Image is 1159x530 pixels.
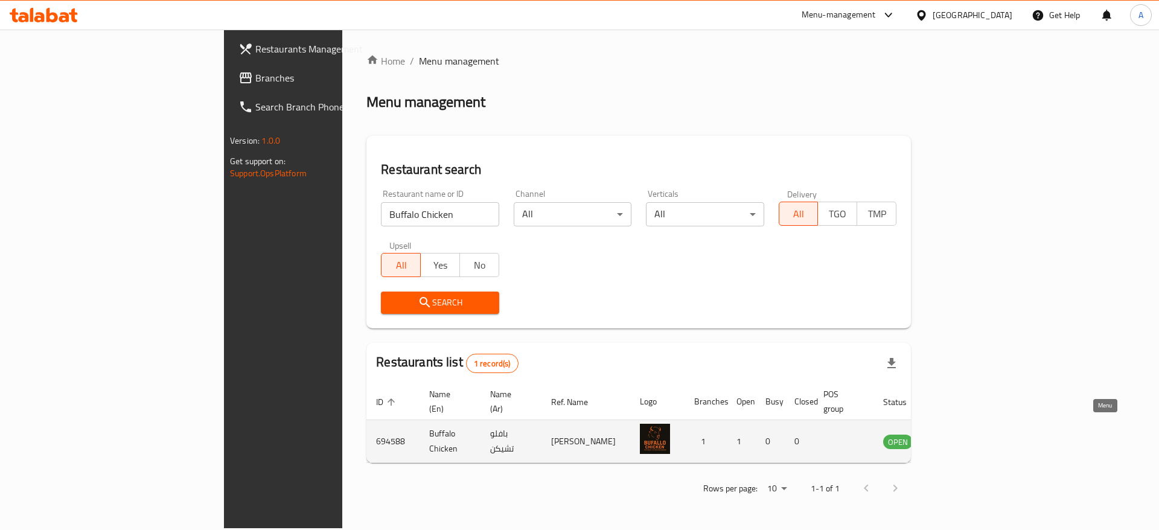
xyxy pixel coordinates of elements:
h2: Restaurants list [376,353,518,373]
a: Support.OpsPlatform [230,165,307,181]
button: TGO [817,202,857,226]
div: All [646,202,764,226]
span: All [784,205,814,223]
span: Version: [230,133,260,148]
span: ID [376,395,399,409]
span: POS group [823,387,859,416]
img: Buffalo Chicken [640,424,670,454]
td: Buffalo Chicken [420,420,481,463]
span: Restaurants Management [255,42,408,56]
span: Get support on: [230,153,286,169]
button: All [381,253,421,277]
span: 1.0.0 [261,133,280,148]
div: All [514,202,631,226]
label: Upsell [389,241,412,249]
th: Logo [630,383,685,420]
button: Yes [420,253,460,277]
div: Total records count [466,354,519,373]
span: Name (Ar) [490,387,527,416]
td: 0 [785,420,814,463]
span: Status [883,395,922,409]
div: Menu-management [802,8,876,22]
table: enhanced table [366,383,979,463]
td: [PERSON_NAME] [541,420,630,463]
td: 1 [685,420,727,463]
span: Yes [426,257,455,274]
span: 1 record(s) [467,358,518,369]
h2: Menu management [366,92,485,112]
span: Search Branch Phone [255,100,408,114]
button: All [779,202,819,226]
button: No [459,253,499,277]
p: 1-1 of 1 [811,481,840,496]
td: 1 [727,420,756,463]
span: Search [391,295,489,310]
span: OPEN [883,435,913,449]
button: TMP [857,202,896,226]
nav: breadcrumb [366,54,911,68]
div: Export file [877,349,906,378]
a: Restaurants Management [229,34,418,63]
div: Rows per page: [762,480,791,498]
span: Name (En) [429,387,466,416]
th: Closed [785,383,814,420]
a: Branches [229,63,418,92]
a: Search Branch Phone [229,92,418,121]
span: TGO [823,205,852,223]
td: 0 [756,420,785,463]
div: [GEOGRAPHIC_DATA] [933,8,1012,22]
th: Open [727,383,756,420]
span: Menu management [419,54,499,68]
span: TMP [862,205,892,223]
input: Search for restaurant name or ID.. [381,202,499,226]
span: Ref. Name [551,395,604,409]
span: No [465,257,494,274]
button: Search [381,292,499,314]
span: All [386,257,416,274]
td: بافلو تشيكن [481,420,541,463]
label: Delivery [787,190,817,198]
h2: Restaurant search [381,161,896,179]
span: A [1138,8,1143,22]
p: Rows per page: [703,481,758,496]
th: Branches [685,383,727,420]
span: Branches [255,71,408,85]
th: Busy [756,383,785,420]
